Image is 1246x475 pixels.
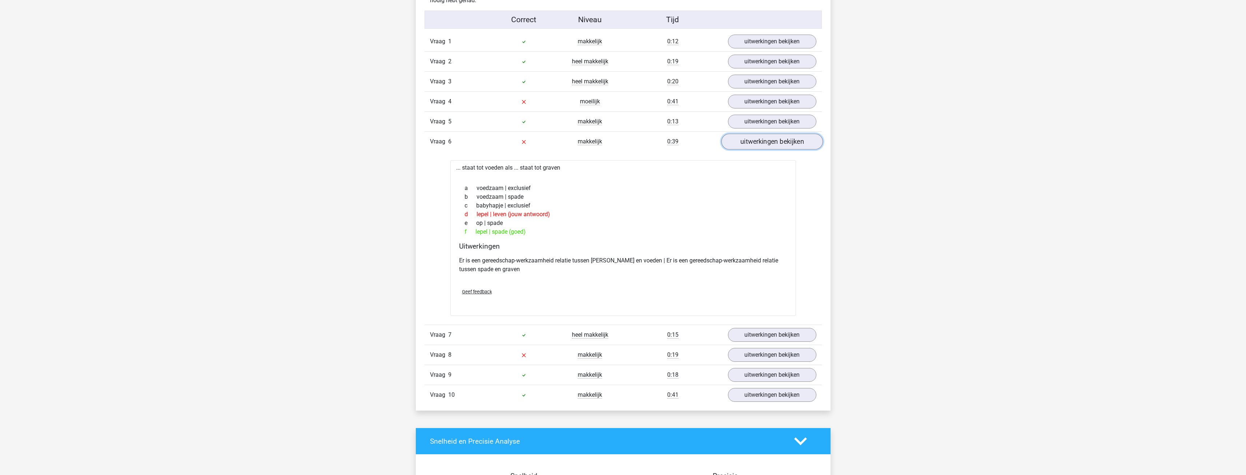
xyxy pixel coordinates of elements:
div: babyhapje | exclusief [459,201,787,210]
span: 10 [448,391,455,398]
span: makkelijk [578,138,602,145]
span: 8 [448,351,451,358]
span: Vraag [430,330,448,339]
a: uitwerkingen bekijken [728,388,816,402]
span: 0:41 [667,391,678,399]
h4: Uitwerkingen [459,242,787,250]
span: makkelijk [578,371,602,379]
span: 5 [448,118,451,125]
span: Vraag [430,97,448,106]
span: heel makkelijk [572,58,608,65]
span: makkelijk [578,38,602,45]
span: 0:13 [667,118,678,125]
a: uitwerkingen bekijken [721,134,823,150]
span: 0:19 [667,58,678,65]
p: Er is een gereedschap-werkzaamheid relatie tussen [PERSON_NAME] en voeden | Er is een gereedschap... [459,256,787,274]
span: Vraag [430,391,448,399]
span: 0:18 [667,371,678,379]
span: Vraag [430,37,448,46]
div: lepel | leven (jouw antwoord) [459,210,787,219]
a: uitwerkingen bekijken [728,75,816,88]
a: uitwerkingen bekijken [728,368,816,382]
span: 0:12 [667,38,678,45]
span: makkelijk [578,118,602,125]
span: 0:39 [667,138,678,145]
a: uitwerkingen bekijken [728,95,816,108]
span: 1 [448,38,451,45]
span: 6 [448,138,451,145]
h4: Snelheid en Precisie Analyse [430,437,783,446]
div: Niveau [557,14,623,25]
div: Correct [491,14,557,25]
a: uitwerkingen bekijken [728,328,816,342]
span: d [465,210,477,219]
span: 0:41 [667,98,678,105]
span: Vraag [430,351,448,359]
a: uitwerkingen bekijken [728,35,816,48]
span: makkelijk [578,351,602,359]
span: 4 [448,98,451,105]
span: heel makkelijk [572,78,608,85]
span: e [465,219,476,227]
div: voedzaam | spade [459,193,787,201]
span: 9 [448,371,451,378]
div: Tijd [623,14,722,25]
span: 7 [448,331,451,338]
span: Vraag [430,371,448,379]
span: c [465,201,476,210]
span: 0:19 [667,351,678,359]
span: makkelijk [578,391,602,399]
span: Vraag [430,57,448,66]
a: uitwerkingen bekijken [728,55,816,68]
span: b [465,193,477,201]
a: uitwerkingen bekijken [728,115,816,128]
span: Vraag [430,137,448,146]
span: a [465,184,477,193]
div: ... staat tot voeden als ... staat tot graven [450,160,796,316]
span: 2 [448,58,451,65]
span: heel makkelijk [572,331,608,339]
span: Vraag [430,77,448,86]
span: 3 [448,78,451,85]
span: Geef feedback [462,289,492,294]
span: 0:20 [667,78,678,85]
span: Vraag [430,117,448,126]
a: uitwerkingen bekijken [728,348,816,362]
span: 0:15 [667,331,678,339]
span: moeilijk [580,98,600,105]
span: f [465,227,475,236]
div: voedzaam | exclusief [459,184,787,193]
div: op | spade [459,219,787,227]
div: lepel | spade (goed) [459,227,787,236]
